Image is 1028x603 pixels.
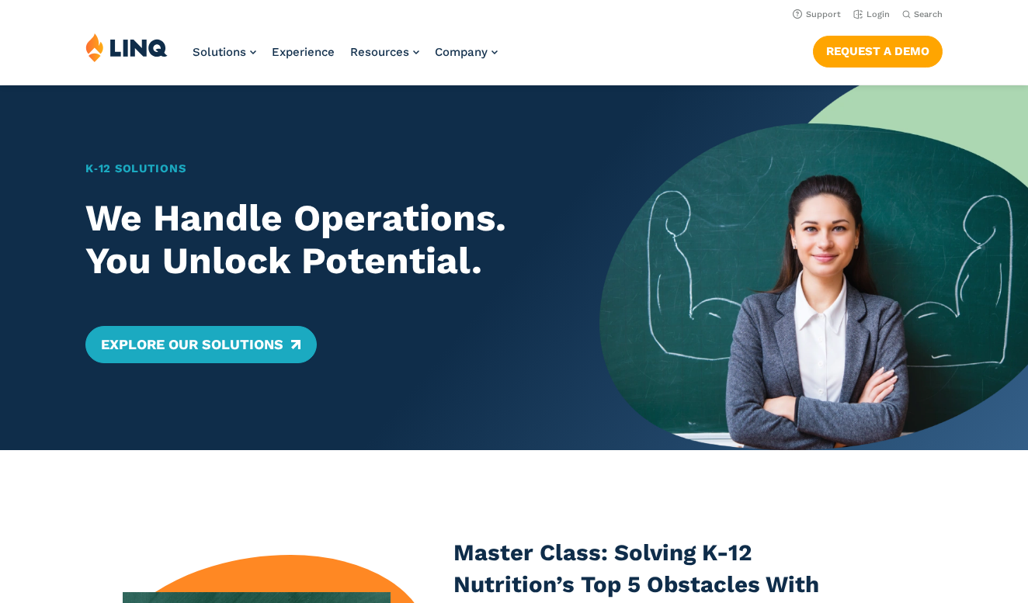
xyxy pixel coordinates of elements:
a: Support [793,9,841,19]
nav: Button Navigation [813,33,943,67]
button: Open Search Bar [902,9,943,20]
span: Solutions [193,45,246,59]
a: Company [435,45,498,59]
span: Company [435,45,488,59]
a: Solutions [193,45,256,59]
a: Request a Demo [813,36,943,67]
img: LINQ | K‑12 Software [85,33,168,62]
h2: We Handle Operations. You Unlock Potential. [85,197,557,282]
a: Explore Our Solutions [85,326,316,363]
span: Search [914,9,943,19]
a: Login [853,9,890,19]
a: Resources [350,45,419,59]
span: Resources [350,45,409,59]
h1: K‑12 Solutions [85,160,557,177]
nav: Primary Navigation [193,33,498,84]
img: Home Banner [599,85,1028,450]
a: Experience [272,45,335,59]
